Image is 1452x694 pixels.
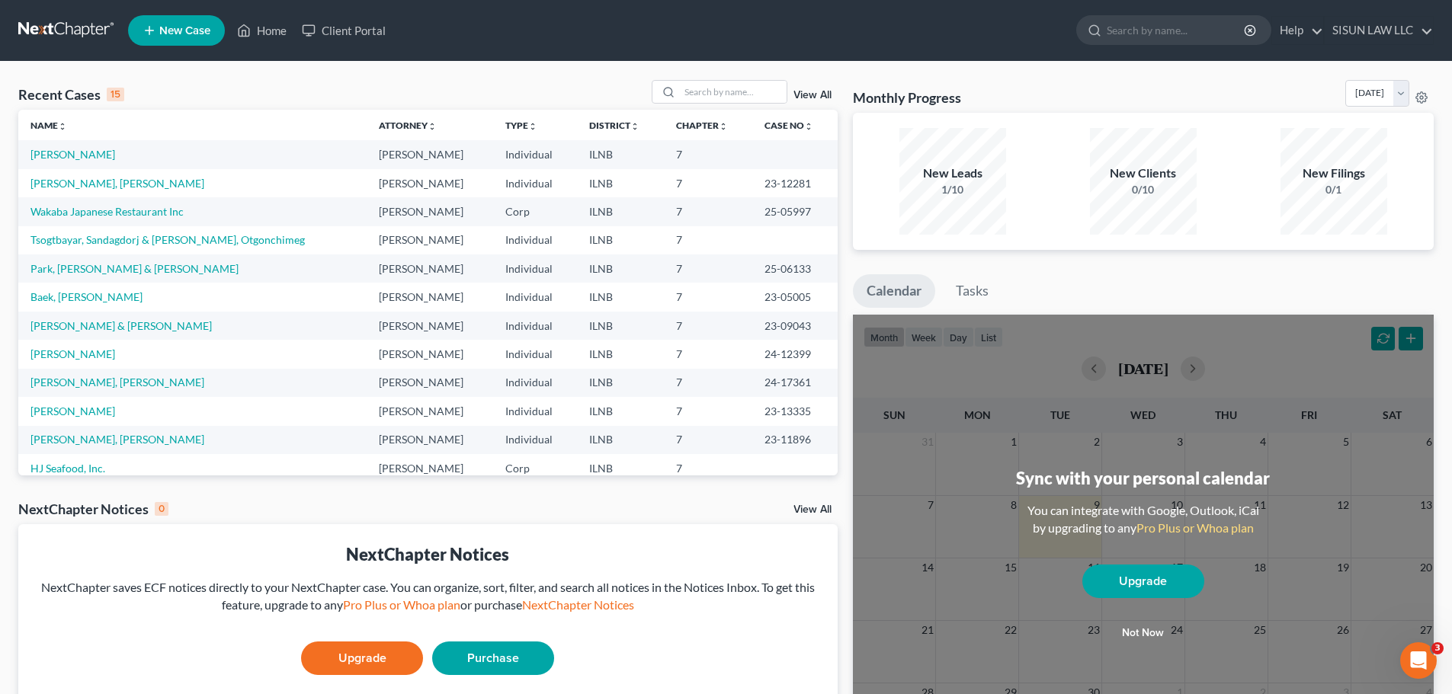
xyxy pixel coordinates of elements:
[367,226,494,254] td: [PERSON_NAME]
[379,120,437,131] a: Attorneyunfold_more
[367,283,494,311] td: [PERSON_NAME]
[367,369,494,397] td: [PERSON_NAME]
[577,197,664,225] td: ILNB
[107,88,124,101] div: 15
[493,226,576,254] td: Individual
[577,397,664,425] td: ILNB
[664,254,752,283] td: 7
[1281,165,1387,182] div: New Filings
[367,169,494,197] td: [PERSON_NAME]
[493,254,576,283] td: Individual
[493,454,576,482] td: Corp
[676,120,728,131] a: Chapterunfold_more
[18,500,168,518] div: NextChapter Notices
[1090,165,1197,182] div: New Clients
[664,312,752,340] td: 7
[664,397,752,425] td: 7
[853,88,961,107] h3: Monthly Progress
[493,369,576,397] td: Individual
[752,197,838,225] td: 25-05997
[30,347,115,360] a: [PERSON_NAME]
[853,274,935,308] a: Calendar
[577,283,664,311] td: ILNB
[30,376,204,389] a: [PERSON_NAME], [PERSON_NAME]
[664,169,752,197] td: 7
[155,502,168,516] div: 0
[1400,642,1437,679] iframe: Intercom live chat
[493,197,576,225] td: Corp
[942,274,1002,308] a: Tasks
[577,169,664,197] td: ILNB
[30,120,67,131] a: Nameunfold_more
[752,254,838,283] td: 25-06133
[30,205,184,218] a: Wakaba Japanese Restaurant Inc
[577,254,664,283] td: ILNB
[432,641,554,675] a: Purchase
[664,226,752,254] td: 7
[664,369,752,397] td: 7
[577,312,664,340] td: ILNB
[18,85,124,104] div: Recent Cases
[1090,182,1197,197] div: 0/10
[1016,466,1270,490] div: Sync with your personal calendar
[752,169,838,197] td: 23-12281
[30,462,105,475] a: HJ Seafood, Inc.
[58,122,67,131] i: unfold_more
[30,177,204,190] a: [PERSON_NAME], [PERSON_NAME]
[752,397,838,425] td: 23-13335
[30,542,825,566] div: NextChapter Notices
[793,504,832,515] a: View All
[159,25,210,37] span: New Case
[589,120,639,131] a: Districtunfold_more
[752,340,838,368] td: 24-12399
[367,454,494,482] td: [PERSON_NAME]
[229,17,294,44] a: Home
[1431,642,1444,654] span: 3
[30,262,239,275] a: Park, [PERSON_NAME] & [PERSON_NAME]
[367,140,494,168] td: [PERSON_NAME]
[752,426,838,454] td: 23-11896
[493,340,576,368] td: Individual
[505,120,537,131] a: Typeunfold_more
[752,312,838,340] td: 23-09043
[301,641,423,675] a: Upgrade
[367,397,494,425] td: [PERSON_NAME]
[528,122,537,131] i: unfold_more
[1136,520,1254,535] a: Pro Plus or Whoa plan
[793,90,832,101] a: View All
[30,579,825,614] div: NextChapter saves ECF notices directly to your NextChapter case. You can organize, sort, filter, ...
[493,169,576,197] td: Individual
[30,290,143,303] a: Baek, [PERSON_NAME]
[630,122,639,131] i: unfold_more
[367,426,494,454] td: [PERSON_NAME]
[899,182,1006,197] div: 1/10
[664,340,752,368] td: 7
[577,426,664,454] td: ILNB
[664,454,752,482] td: 7
[577,140,664,168] td: ILNB
[493,426,576,454] td: Individual
[1082,618,1204,648] button: Not now
[493,397,576,425] td: Individual
[1107,16,1246,44] input: Search by name...
[522,597,634,612] a: NextChapter Notices
[1082,564,1204,598] a: Upgrade
[294,17,393,44] a: Client Portal
[577,369,664,397] td: ILNB
[664,140,752,168] td: 7
[30,319,212,332] a: [PERSON_NAME] & [PERSON_NAME]
[752,283,838,311] td: 23-05005
[367,254,494,283] td: [PERSON_NAME]
[428,122,437,131] i: unfold_more
[343,597,460,612] a: Pro Plus or Whoa plan
[664,426,752,454] td: 7
[1021,502,1265,537] div: You can integrate with Google, Outlook, iCal by upgrading to any
[899,165,1006,182] div: New Leads
[719,122,728,131] i: unfold_more
[664,283,752,311] td: 7
[577,454,664,482] td: ILNB
[577,340,664,368] td: ILNB
[1272,17,1323,44] a: Help
[1281,182,1387,197] div: 0/1
[367,197,494,225] td: [PERSON_NAME]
